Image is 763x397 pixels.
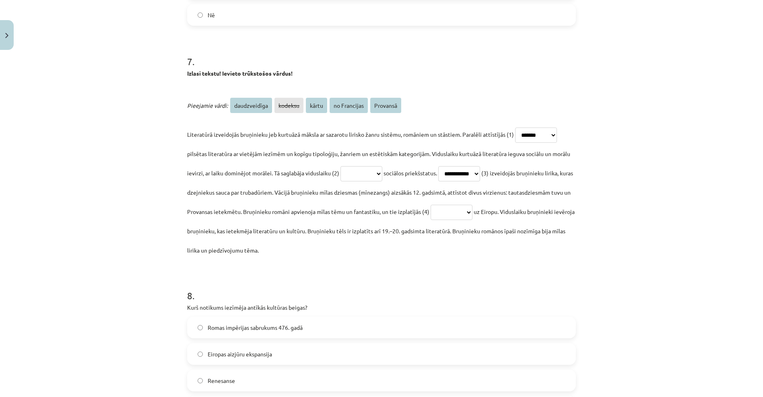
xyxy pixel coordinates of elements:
[5,33,8,38] img: icon-close-lesson-0947bae3869378f0d4975bcd49f059093ad1ed9edebbc8119c70593378902aed.svg
[187,102,228,109] span: Pieejamie vārdi:
[208,350,272,358] span: Eiropas aizjūru ekspansija
[187,150,570,177] span: pilsētas literatūra ar vietējām iezīmēm un kopīgu tipoloģiju, žanriem un estētiskām kategorijām. ...
[187,208,575,254] span: uz Eiropu. Viduslaiku bruņinieki ievēroja bruņinieku, kas ietekmēja literatūru un kultūru. Bruņin...
[187,303,576,312] p: Kurš notikums iezīmēja antīkās kultūras beigas?
[198,352,203,357] input: Eiropas aizjūru ekspansija
[274,98,303,113] span: kodeksu
[208,11,215,19] span: Nē
[198,378,203,383] input: Renesanse
[384,169,437,177] span: sociālos priekšstatus.
[187,131,514,138] span: Literatūrā izveidojās bruņinieku jeb kurtuāzā māksla ar sazarotu lirisko žanru sistēmu, romāniem ...
[208,323,303,332] span: Romas impērijas sabrukums 476. gadā
[187,276,576,301] h1: 8 .
[370,98,401,113] span: Provansā
[187,42,576,67] h1: 7 .
[198,325,203,330] input: Romas impērijas sabrukums 476. gadā
[187,70,293,77] strong: Izlasi tekstu! Ievieto trūkstošos vārdus!
[330,98,368,113] span: no Francijas
[198,12,203,18] input: Nē
[208,376,235,385] span: Renesanse
[230,98,272,113] span: daudzveidīga
[187,169,573,215] span: (3) izveidojās bruņinieku lirika, kuras dzejniekus sauca par trubadūriem. Vācijā bruņinieku mīlas...
[306,98,327,113] span: kārtu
